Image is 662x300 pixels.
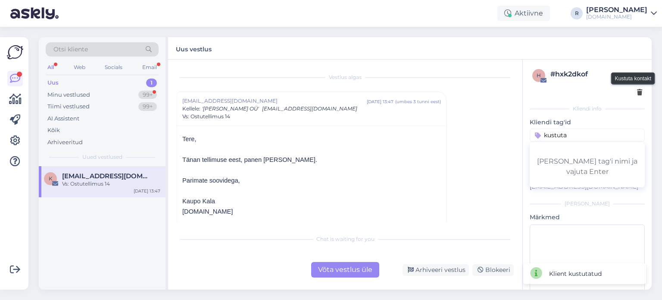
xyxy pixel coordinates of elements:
span: Tere, [182,136,197,142]
div: Uus [47,79,59,87]
span: Kaupo Kala [182,198,215,205]
input: Lisa tag [530,129,645,142]
div: Chat is waiting for you [177,235,514,243]
span: h [537,72,541,79]
div: Arhiveeritud [47,138,83,147]
label: Uus vestlus [176,42,212,54]
span: '[PERSON_NAME] OÜ' [202,105,259,112]
div: Arhiveeri vestlus [403,264,469,276]
div: 99+ [138,102,157,111]
span: [EMAIL_ADDRESS][DOMAIN_NAME] [182,97,367,105]
span: Parimate soovidega, [182,177,240,184]
p: Kliendi tag'id [530,118,645,127]
span: Otsi kliente [53,45,88,54]
div: Aktiivne [497,6,550,21]
div: [DATE] 13:47 [367,98,393,105]
span: Tänan tellimuse eest, panen [PERSON_NAME]. [182,156,317,163]
a: [PERSON_NAME][DOMAIN_NAME] [586,6,657,20]
div: 99+ [138,91,157,99]
div: Klient kustutatud [549,269,602,278]
div: Socials [103,62,124,73]
div: # hxk2dkof [550,69,642,79]
div: ( umbes 3 tunni eest ) [395,98,441,105]
div: Tiimi vestlused [47,102,90,111]
p: [EMAIL_ADDRESS][DOMAIN_NAME] [530,182,645,191]
p: Märkmed [530,213,645,222]
div: [DATE] 13:47 [134,188,160,194]
small: Kustuta kontakt [615,74,651,82]
div: Vs: Ostutellimus 14 [62,180,160,188]
div: Web [72,62,87,73]
div: Minu vestlused [47,91,90,99]
span: [DOMAIN_NAME] [182,208,233,215]
span: Uued vestlused [82,153,122,161]
div: 1 [146,79,157,87]
div: All [46,62,56,73]
div: [PERSON_NAME] tag'i nimi ja vajuta Enter [533,156,641,177]
span: kaupo@kollanetahvel.ee [62,172,152,180]
div: Email [141,62,159,73]
span: k [49,175,53,182]
div: [PERSON_NAME] [530,200,645,208]
img: Askly Logo [7,44,23,60]
div: [PERSON_NAME] [586,6,647,13]
div: Võta vestlus üle [311,262,379,278]
div: [DOMAIN_NAME] [586,13,647,20]
span: Vs: Ostutellimus 14 [182,113,230,120]
div: Vestlus algas [177,73,514,81]
span: [EMAIL_ADDRESS][DOMAIN_NAME] [262,105,357,112]
div: Kõik [47,126,60,135]
span: Kellele : [182,105,200,112]
div: AI Assistent [47,114,79,123]
div: Kliendi info [530,105,645,113]
div: Blokeeri [472,264,514,276]
div: R [571,7,583,19]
